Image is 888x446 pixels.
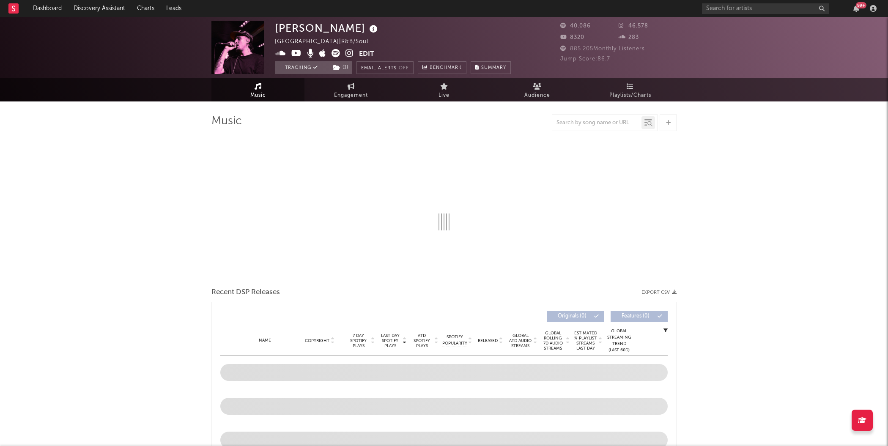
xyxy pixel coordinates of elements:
[609,90,651,101] span: Playlists/Charts
[379,333,401,348] span: Last Day Spotify Plays
[619,23,648,29] span: 46.578
[411,333,433,348] span: ATD Spotify Plays
[547,311,604,322] button: Originals(0)
[584,78,677,101] a: Playlists/Charts
[509,333,532,348] span: Global ATD Audio Streams
[275,37,378,47] div: [GEOGRAPHIC_DATA] | R&B/Soul
[439,90,449,101] span: Live
[304,78,397,101] a: Engagement
[541,331,565,351] span: Global Rolling 7D Audio Streams
[560,23,591,29] span: 40.086
[702,3,829,14] input: Search for artists
[471,61,511,74] button: Summary
[328,61,352,74] button: (1)
[853,5,859,12] button: 99+
[430,63,462,73] span: Benchmark
[275,61,328,74] button: Tracking
[552,120,641,126] input: Search by song name or URL
[574,331,597,351] span: Estimated % Playlist Streams Last Day
[418,61,466,74] a: Benchmark
[237,337,293,344] div: Name
[619,35,639,40] span: 283
[481,66,506,70] span: Summary
[275,21,380,35] div: [PERSON_NAME]
[399,66,409,71] em: Off
[250,90,266,101] span: Music
[211,78,304,101] a: Music
[356,61,414,74] button: Email AlertsOff
[442,334,467,347] span: Spotify Popularity
[359,49,374,60] button: Edit
[328,61,353,74] span: ( 1 )
[560,46,645,52] span: 885.205 Monthly Listeners
[616,314,655,319] span: Features ( 0 )
[641,290,677,295] button: Export CSV
[397,78,491,101] a: Live
[606,328,632,353] div: Global Streaming Trend (Last 60D)
[347,333,370,348] span: 7 Day Spotify Plays
[211,287,280,298] span: Recent DSP Releases
[560,35,584,40] span: 8320
[856,2,866,8] div: 99 +
[611,311,668,322] button: Features(0)
[491,78,584,101] a: Audience
[334,90,368,101] span: Engagement
[553,314,592,319] span: Originals ( 0 )
[305,338,329,343] span: Copyright
[560,56,610,62] span: Jump Score: 86.7
[478,338,498,343] span: Released
[524,90,550,101] span: Audience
